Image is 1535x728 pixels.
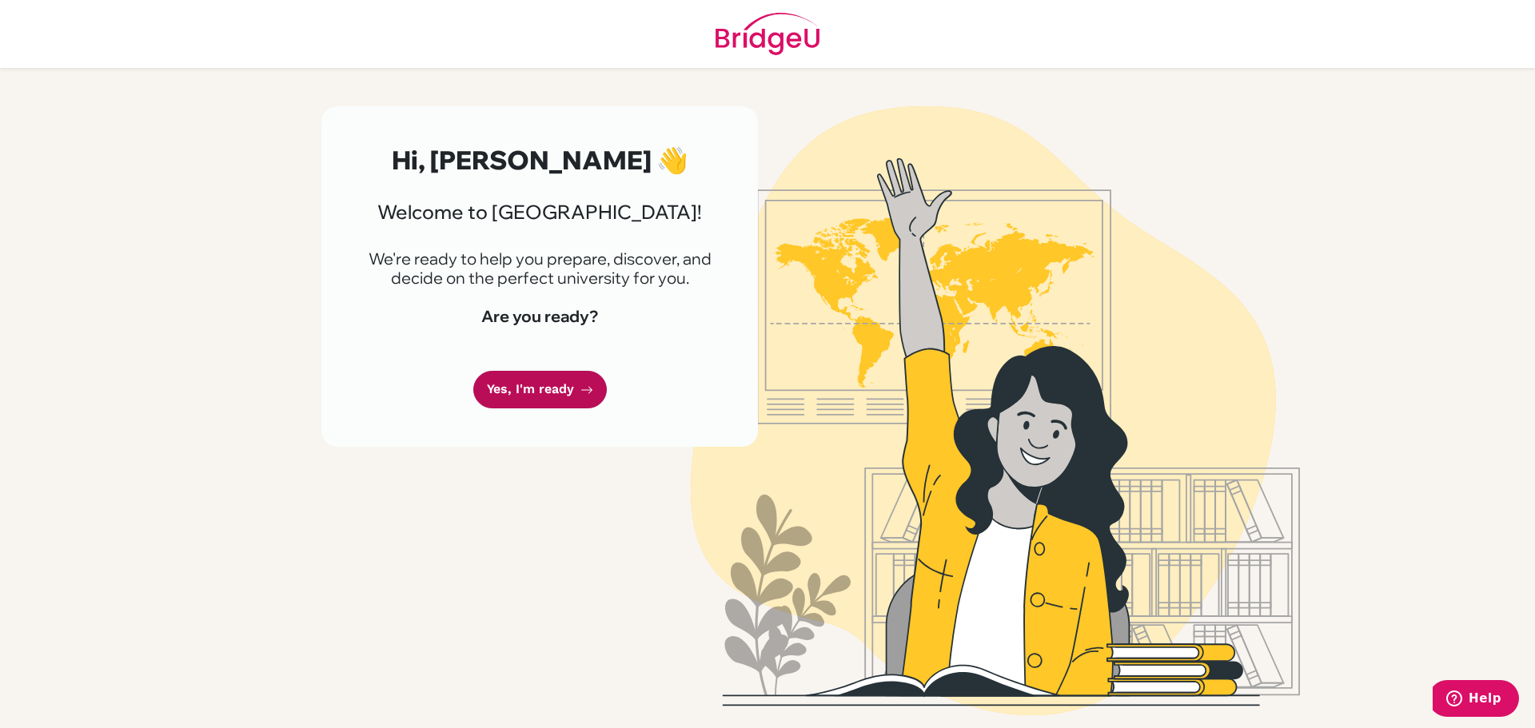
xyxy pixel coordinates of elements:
[540,106,1451,715] img: Welcome to Bridge U
[360,145,720,175] h2: Hi, [PERSON_NAME] 👋
[1433,680,1519,720] iframe: Opens a widget where you can find more information
[360,249,720,288] p: We're ready to help you prepare, discover, and decide on the perfect university for you.
[360,307,720,326] h4: Are you ready?
[360,201,720,224] h3: Welcome to [GEOGRAPHIC_DATA]!
[473,371,607,408] a: Yes, I'm ready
